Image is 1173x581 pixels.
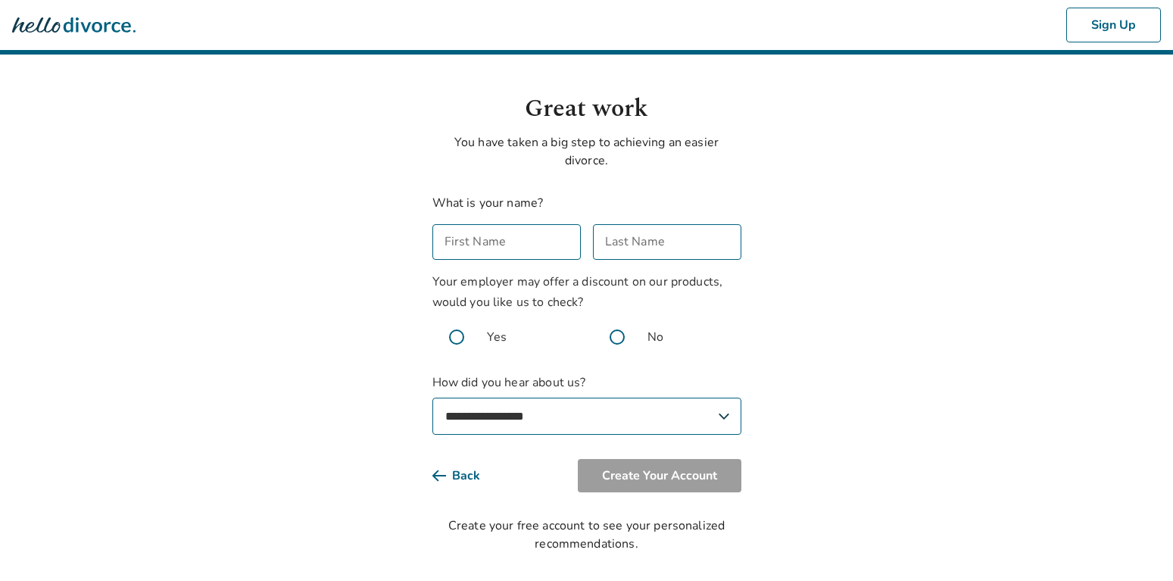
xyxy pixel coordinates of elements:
[1066,8,1161,42] button: Sign Up
[432,459,504,492] button: Back
[1097,508,1173,581] iframe: Chat Widget
[487,328,507,346] span: Yes
[578,459,741,492] button: Create Your Account
[432,273,723,311] span: Your employer may offer a discount on our products, would you like us to check?
[432,517,741,553] div: Create your free account to see your personalized recommendations.
[432,133,741,170] p: You have taken a big step to achieving an easier divorce.
[432,91,741,127] h1: Great work
[432,195,544,211] label: What is your name?
[432,398,741,435] select: How did you hear about us?
[432,373,741,435] label: How did you hear about us?
[647,328,663,346] span: No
